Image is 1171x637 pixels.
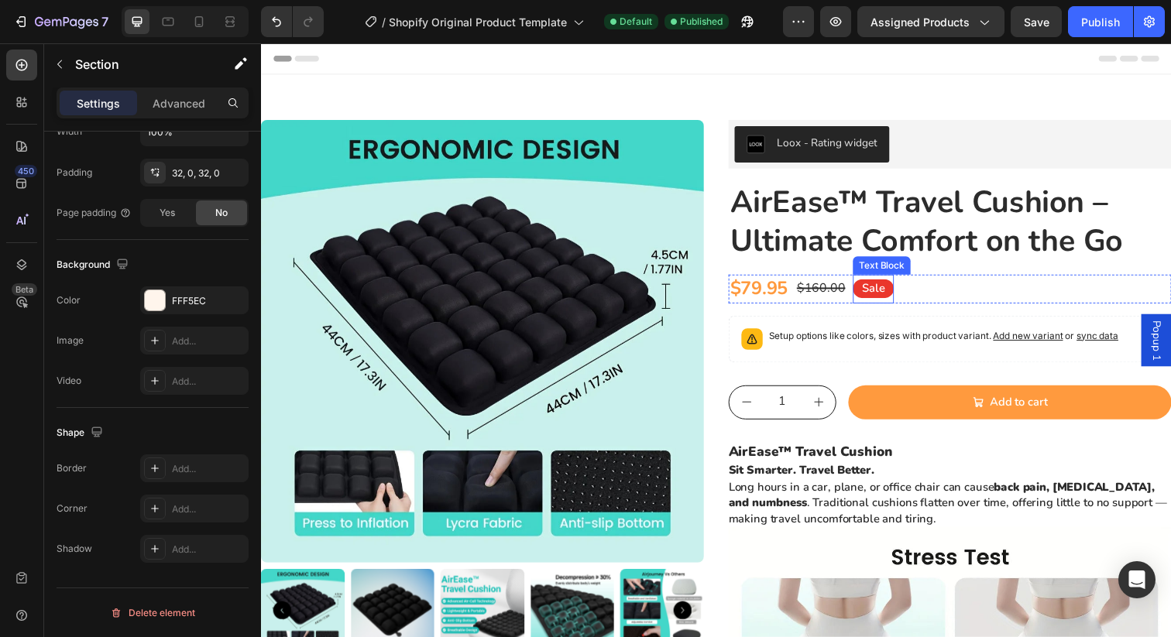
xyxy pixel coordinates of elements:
img: loox.png [496,94,514,112]
strong: Sit Smarter. Travel Better. [477,428,626,444]
span: Popup 1 [906,283,922,324]
button: Delete element [57,601,249,625]
input: quantity [513,350,551,383]
strong: back pain, [MEDICAL_DATA], and numbness [477,445,912,477]
p: Advanced [153,95,205,111]
div: Video [57,374,81,388]
p: Section [75,55,202,74]
p: 7 [101,12,108,31]
button: Add to cart [599,349,929,384]
span: Add new variant [747,293,819,304]
h2: AirEase™ Travel Cushion – Ultimate Comfort on the Go [477,140,929,224]
p: Settings [77,95,120,111]
button: increment [551,350,586,383]
div: $79.95 [477,236,539,265]
div: Undo/Redo [261,6,324,37]
span: Assigned Products [871,14,970,30]
div: Add... [172,375,245,389]
div: $160.00 [545,241,598,259]
div: Add... [172,334,245,348]
div: Delete element [110,604,195,622]
button: 7 [6,6,115,37]
p: Setup options like colors, sizes with product variant. [518,291,875,307]
div: Shadow [57,542,92,556]
button: Assigned Products [857,6,1004,37]
strong: AirEase™ Travel Cushion [477,407,645,426]
div: Add... [172,543,245,557]
div: Beta [12,283,37,296]
div: Border [57,461,87,475]
span: or [819,293,875,304]
div: Loox - Rating widget [527,94,629,110]
span: / [382,14,386,30]
span: Yes [160,206,175,220]
div: Add to cart [744,358,803,375]
div: Page padding [57,206,132,220]
button: Carousel Next Arrow [421,570,440,588]
span: No [215,206,228,220]
button: Carousel Back Arrow [12,570,31,588]
div: Width [57,125,82,139]
div: Text Block [607,220,660,234]
p: Sale [613,242,637,259]
div: 32, 0, 32, 0 [172,166,245,180]
div: Open Intercom Messenger [1118,561,1156,598]
div: Padding [57,166,92,180]
div: Corner [57,502,88,515]
div: Add... [172,502,245,516]
div: FFF5EC [172,294,245,308]
div: Publish [1081,14,1120,30]
span: Default [620,15,652,29]
div: Color [57,293,81,307]
div: Add... [172,462,245,476]
button: decrement [478,350,513,383]
div: Background [57,255,132,276]
button: Save [1011,6,1062,37]
button: Publish [1068,6,1133,37]
div: 450 [15,165,37,177]
p: Long hours in a car, plane, or office chair can cause . Traditional cushions flatten over time, o... [477,445,925,493]
button: Loox - Rating widget [483,84,641,122]
span: Published [680,15,723,29]
iframe: To enrich screen reader interactions, please activate Accessibility in Grammarly extension settings [261,43,1171,637]
span: Save [1024,15,1049,29]
span: sync data [833,293,875,304]
div: Shape [57,423,106,444]
input: Auto [141,118,248,146]
div: Image [57,334,84,348]
span: Shopify Original Product Template [389,14,567,30]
